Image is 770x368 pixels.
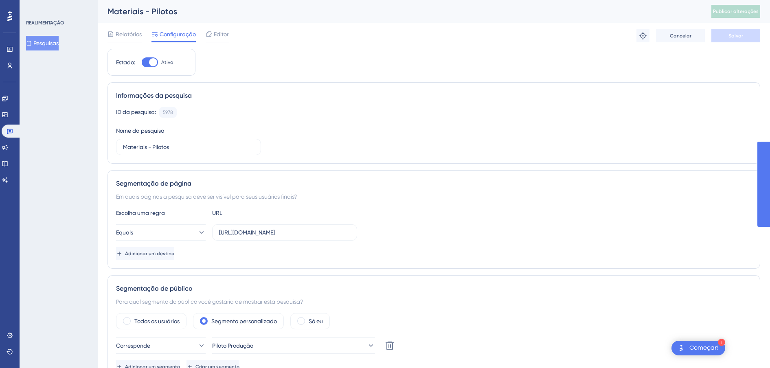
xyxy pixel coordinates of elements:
[116,284,752,294] div: Segmentação de público
[116,337,206,354] button: Corresponde
[711,5,760,18] button: Publicar alterações
[26,20,64,26] div: REALIMENTAÇÃO
[676,343,686,353] img: texto alternativo de imagem do iniciador
[214,29,229,39] span: Editor
[212,341,253,350] span: Piloto Produção
[161,59,173,66] span: Ativo
[713,8,759,15] span: Publicar alterações
[219,228,350,237] input: yourwebsite.com/path
[123,142,254,151] input: Digite o nome da pesquisa
[116,297,752,307] div: Para qual segmento do público você gostaria de mostrar esta pesquisa?
[116,126,165,136] div: Nome da pesquisa
[107,6,691,17] div: Materiais - Pilotos
[33,38,59,48] font: Pesquisas
[736,336,760,360] iframe: UserGuiding AI Assistant Launcher
[163,109,173,116] div: 5978
[116,208,206,218] div: Escolha uma regra
[671,341,725,355] div: Abra o Get Started! lista de verificação, módulos restantes: 1
[728,33,743,39] span: Salvar
[116,107,156,118] div: ID da pesquisa:
[116,57,135,67] div: Estado:
[711,29,760,42] button: Salvar
[125,250,174,257] span: Adicionar um destino
[656,29,705,42] button: Cancelar
[116,29,142,39] span: Relatórios
[134,316,180,326] label: Todos os usuários
[160,29,196,39] span: Configuração
[212,337,375,354] button: Piloto Produção
[116,91,752,101] div: Informações da pesquisa
[116,228,133,237] span: Equals
[670,33,691,39] span: Cancelar
[116,192,752,202] div: Em quais páginas a pesquisa deve ser visível para seus usuários finais?
[116,179,752,188] div: Segmentação de página
[689,344,719,353] div: Começar!
[116,247,174,260] button: Adicionar um destino
[116,341,150,350] span: Corresponde
[211,316,277,326] label: Segmento personalizado
[718,339,725,346] div: 1
[212,208,302,218] div: URL
[116,224,206,241] button: Equals
[309,316,323,326] label: Só eu
[26,36,59,50] button: Pesquisas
